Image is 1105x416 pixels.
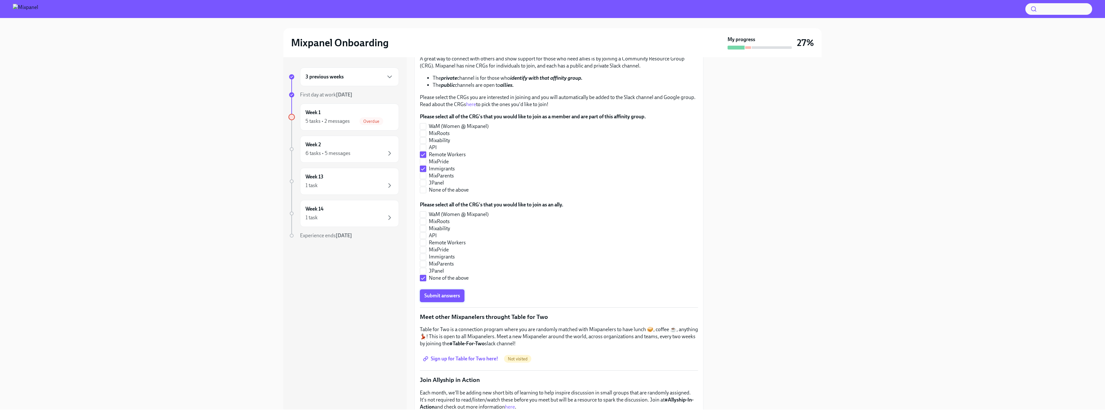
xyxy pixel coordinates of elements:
a: First day at work[DATE] [288,91,399,98]
h6: Week 14 [305,205,323,213]
span: Submit answers [424,293,460,299]
div: 1 task [305,214,318,221]
span: Overdue [359,119,383,124]
li: The channels are open to [433,82,698,89]
a: here [505,404,515,410]
span: Remote Workers [429,239,466,246]
span: MixParents [429,172,454,179]
p: Table for Two is a connection program where you are randomly matched with Mixpanelers to have lun... [420,326,698,347]
span: API [429,144,437,151]
div: 3 previous weeks [300,68,399,86]
span: JPanel [429,179,444,186]
div: 1 task [305,182,318,189]
label: Please select all of the CRG's that you would like to join as a member and are part of this affin... [420,113,646,120]
span: None of the above [429,186,469,194]
p: Join Allyship in Action [420,376,698,384]
strong: private [441,75,457,81]
a: Week 131 task [288,168,399,195]
span: MixPride [429,158,449,165]
span: Mixability [429,137,450,144]
span: None of the above [429,275,469,282]
li: The channel is for those who [433,75,698,82]
a: Week 141 task [288,200,399,227]
span: Experience ends [300,232,352,239]
span: WaM (Women @ Mixpanel) [429,123,489,130]
p: Each month, we'll be adding new short bits of learning to help inspire discussion in small groups... [420,389,698,411]
a: Week 15 tasks • 2 messagesOverdue [288,104,399,131]
a: Sign up for Table for Two here! [420,352,503,365]
span: JPanel [429,267,444,275]
span: MixParents [429,260,454,267]
label: Please select all of the CRG's that you would like to join as an ally. [420,201,563,208]
span: Immigrants [429,165,455,172]
strong: [DATE] [336,92,352,98]
button: Submit answers [420,289,464,302]
div: 6 tasks • 5 messages [305,150,350,157]
span: MixRoots [429,218,450,225]
h3: 27% [797,37,814,49]
h6: 3 previous weeks [305,73,344,80]
img: Mixpanel [13,4,38,14]
h6: Week 13 [305,173,323,180]
strong: identify with that affinity group. [510,75,582,81]
span: Mixability [429,225,450,232]
div: 5 tasks • 2 messages [305,118,350,125]
span: API [429,232,437,239]
span: Immigrants [429,253,455,260]
p: Meet other Mixpanelers throught Table for Two [420,313,698,321]
strong: [DATE] [336,232,352,239]
strong: #Table-For-Two [449,340,485,347]
p: Please select the CRGs you are interested in joining and you will automatically be added to the S... [420,94,698,108]
span: MixRoots [429,130,450,137]
span: Sign up for Table for Two here! [424,356,498,362]
h6: Week 2 [305,141,321,148]
span: WaM (Women @ Mixpanel) [429,211,489,218]
h6: Week 1 [305,109,321,116]
a: here [466,101,476,107]
span: First day at work [300,92,352,98]
span: Remote Workers [429,151,466,158]
span: Not visited [504,357,531,361]
strong: public [441,82,455,88]
strong: My progress [728,36,755,43]
span: MixPride [429,246,449,253]
h2: Mixpanel Onboarding [291,36,389,49]
p: A great way to connect with others and show support for those who need allies is by joining a Com... [420,55,698,69]
strong: allies. [500,82,514,88]
a: Week 26 tasks • 5 messages [288,136,399,163]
